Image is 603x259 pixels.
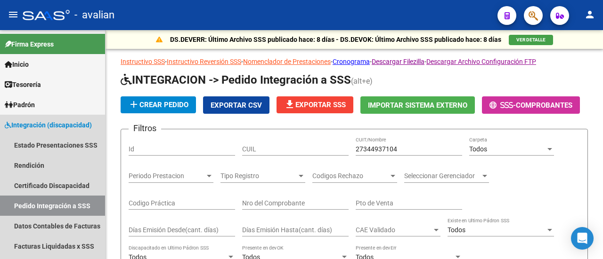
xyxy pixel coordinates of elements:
[5,79,41,90] span: Tesorería
[277,96,353,113] button: Exportar SSS
[5,100,35,110] span: Padrón
[129,172,205,180] span: Periodo Prestacion
[404,172,481,180] span: Seleccionar Gerenciador
[571,227,594,250] div: Open Intercom Messenger
[509,35,553,45] button: VER DETALLE
[351,77,373,86] span: (alt+e)
[426,58,536,65] a: Descargar Archivo Configuración FTP
[372,58,424,65] a: Descargar Filezilla
[584,9,595,20] mat-icon: person
[284,99,295,110] mat-icon: file_download
[516,37,546,42] span: VER DETALLE
[356,226,432,234] span: CAE Validado
[360,96,475,114] button: Importar Sistema Externo
[516,101,572,110] span: Comprobantes
[129,122,161,135] h3: Filtros
[128,99,139,110] mat-icon: add
[448,226,465,234] span: Todos
[121,96,196,113] button: Crear Pedido
[203,96,269,114] button: Exportar CSV
[8,9,19,20] mat-icon: menu
[489,101,516,110] span: -
[170,34,501,45] p: DS.DEVERR: Último Archivo SSS publicado hace: 8 días - DS.DEVOK: Último Archivo SSS publicado hac...
[333,58,370,65] a: Cronograma
[128,101,188,109] span: Crear Pedido
[482,96,580,114] button: -Comprobantes
[284,101,346,109] span: Exportar SSS
[121,56,588,67] p: - - - - -
[121,73,351,86] span: INTEGRACION -> Pedido Integración a SSS
[243,58,331,65] a: Nomenclador de Prestaciones
[469,145,487,153] span: Todos
[220,172,297,180] span: Tipo Registro
[74,5,114,25] span: - avalian
[368,101,467,110] span: Importar Sistema Externo
[5,59,29,70] span: Inicio
[312,172,389,180] span: Codigos Rechazo
[5,120,92,130] span: Integración (discapacidad)
[167,58,241,65] a: Instructivo Reversión SSS
[5,39,54,49] span: Firma Express
[211,101,262,110] span: Exportar CSV
[121,58,165,65] a: Instructivo SSS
